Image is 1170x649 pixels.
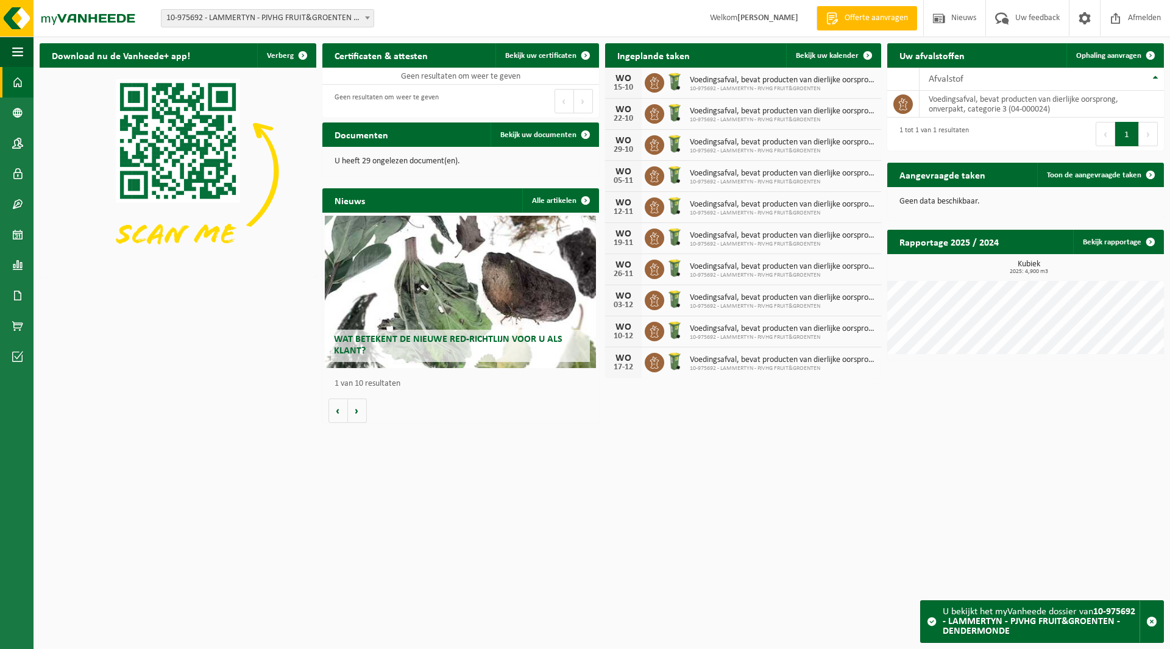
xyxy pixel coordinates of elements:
div: 05-11 [611,177,636,185]
h3: Kubiek [893,260,1164,275]
p: 1 van 10 resultaten [335,380,593,388]
p: U heeft 29 ongelezen document(en). [335,157,587,166]
span: Voedingsafval, bevat producten van dierlijke oorsprong, onverpakt, categorie 3 [690,293,876,303]
img: WB-0140-HPE-GN-50 [664,196,685,216]
h2: Uw afvalstoffen [887,43,977,67]
a: Offerte aanvragen [817,6,917,30]
button: Next [1139,122,1158,146]
div: WO [611,167,636,177]
span: Bekijk uw documenten [500,131,576,139]
span: Voedingsafval, bevat producten van dierlijke oorsprong, onverpakt, categorie 3 [690,169,876,179]
img: WB-0140-HPE-GN-50 [664,102,685,123]
span: 10-975692 - LAMMERTYN - PJVHG FRUIT&GROENTEN - DENDERMONDE [161,10,374,27]
h2: Ingeplande taken [605,43,702,67]
img: Download de VHEPlus App [40,68,316,275]
img: WB-0140-HPE-GN-50 [664,71,685,92]
div: 1 tot 1 van 1 resultaten [893,121,969,147]
span: 10-975692 - LAMMERTYN - PJVHG FRUIT&GROENTEN [690,272,876,279]
button: 1 [1115,122,1139,146]
span: 10-975692 - LAMMERTYN - PJVHG FRUIT&GROENTEN - DENDERMONDE [161,9,374,27]
div: WO [611,198,636,208]
span: Ophaling aanvragen [1076,52,1141,60]
div: 15-10 [611,83,636,92]
h2: Rapportage 2025 / 2024 [887,230,1011,254]
span: Wat betekent de nieuwe RED-richtlijn voor u als klant? [334,335,562,356]
a: Alle artikelen [522,188,598,213]
div: 03-12 [611,301,636,310]
span: Voedingsafval, bevat producten van dierlijke oorsprong, onverpakt, categorie 3 [690,200,876,210]
button: Next [574,89,593,113]
a: Bekijk uw certificaten [495,43,598,68]
div: WO [611,353,636,363]
img: WB-0140-HPE-GN-50 [664,133,685,154]
td: voedingsafval, bevat producten van dierlijke oorsprong, onverpakt, categorie 3 (04-000024) [920,91,1164,118]
div: 17-12 [611,363,636,372]
h2: Aangevraagde taken [887,163,998,186]
img: WB-0140-HPE-GN-50 [664,320,685,341]
span: Bekijk uw kalender [796,52,859,60]
div: WO [611,105,636,115]
span: Voedingsafval, bevat producten van dierlijke oorsprong, onverpakt, categorie 3 [690,107,876,116]
span: Voedingsafval, bevat producten van dierlijke oorsprong, onverpakt, categorie 3 [690,324,876,334]
div: Geen resultaten om weer te geven [328,88,439,115]
span: Voedingsafval, bevat producten van dierlijke oorsprong, onverpakt, categorie 3 [690,355,876,365]
div: 10-12 [611,332,636,341]
button: Previous [555,89,574,113]
div: WO [611,322,636,332]
h2: Download nu de Vanheede+ app! [40,43,202,67]
button: Vorige [328,399,348,423]
span: Verberg [267,52,294,60]
div: 19-11 [611,239,636,247]
div: WO [611,229,636,239]
span: Offerte aanvragen [842,12,911,24]
div: 22-10 [611,115,636,123]
button: Verberg [257,43,315,68]
img: WB-0140-HPE-GN-50 [664,351,685,372]
span: Afvalstof [929,74,963,84]
span: 10-975692 - LAMMERTYN - PJVHG FRUIT&GROENTEN [690,147,876,155]
img: WB-0140-HPE-GN-50 [664,258,685,278]
span: Bekijk uw certificaten [505,52,576,60]
img: WB-0140-HPE-GN-50 [664,227,685,247]
button: Previous [1096,122,1115,146]
span: 2025: 4,900 m3 [893,269,1164,275]
a: Bekijk rapportage [1073,230,1163,254]
button: Volgende [348,399,367,423]
div: U bekijkt het myVanheede dossier van [943,601,1140,642]
a: Wat betekent de nieuwe RED-richtlijn voor u als klant? [325,216,596,368]
div: 26-11 [611,270,636,278]
div: 29-10 [611,146,636,154]
td: Geen resultaten om weer te geven [322,68,599,85]
span: Voedingsafval, bevat producten van dierlijke oorsprong, onverpakt, categorie 3 [690,262,876,272]
span: 10-975692 - LAMMERTYN - PJVHG FRUIT&GROENTEN [690,241,876,248]
strong: 10-975692 - LAMMERTYN - PJVHG FRUIT&GROENTEN - DENDERMONDE [943,607,1135,636]
span: 10-975692 - LAMMERTYN - PJVHG FRUIT&GROENTEN [690,179,876,186]
h2: Nieuws [322,188,377,212]
span: 10-975692 - LAMMERTYN - PJVHG FRUIT&GROENTEN [690,334,876,341]
div: WO [611,260,636,270]
h2: Certificaten & attesten [322,43,440,67]
strong: [PERSON_NAME] [737,13,798,23]
span: 10-975692 - LAMMERTYN - PJVHG FRUIT&GROENTEN [690,303,876,310]
div: WO [611,74,636,83]
a: Toon de aangevraagde taken [1037,163,1163,187]
img: WB-0140-HPE-GN-50 [664,165,685,185]
p: Geen data beschikbaar. [899,197,1152,206]
span: Voedingsafval, bevat producten van dierlijke oorsprong, onverpakt, categorie 3 [690,231,876,241]
span: Voedingsafval, bevat producten van dierlijke oorsprong, onverpakt, categorie 3 [690,76,876,85]
span: 10-975692 - LAMMERTYN - PJVHG FRUIT&GROENTEN [690,365,876,372]
a: Bekijk uw documenten [491,122,598,147]
a: Bekijk uw kalender [786,43,880,68]
span: 10-975692 - LAMMERTYN - PJVHG FRUIT&GROENTEN [690,85,876,93]
img: WB-0140-HPE-GN-50 [664,289,685,310]
h2: Documenten [322,122,400,146]
span: 10-975692 - LAMMERTYN - PJVHG FRUIT&GROENTEN [690,116,876,124]
div: 12-11 [611,208,636,216]
span: Voedingsafval, bevat producten van dierlijke oorsprong, onverpakt, categorie 3 [690,138,876,147]
div: WO [611,291,636,301]
span: Toon de aangevraagde taken [1047,171,1141,179]
a: Ophaling aanvragen [1066,43,1163,68]
span: 10-975692 - LAMMERTYN - PJVHG FRUIT&GROENTEN [690,210,876,217]
div: WO [611,136,636,146]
